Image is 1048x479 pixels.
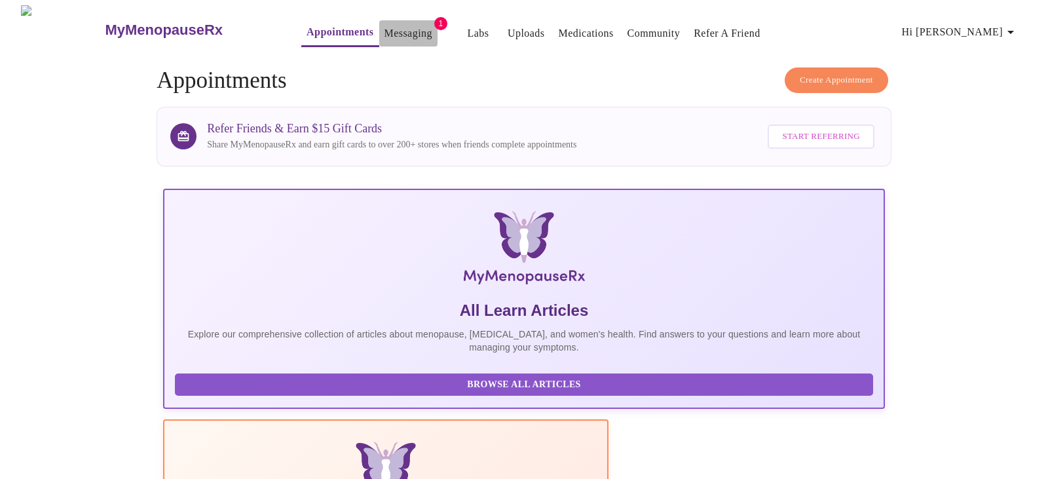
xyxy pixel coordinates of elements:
h3: Refer Friends & Earn $15 Gift Cards [207,122,576,136]
a: Labs [467,24,489,43]
img: MyMenopauseRx Logo [21,5,103,54]
a: Appointments [307,23,373,41]
span: 1 [434,17,447,30]
span: Hi [PERSON_NAME] [902,23,1019,41]
a: Medications [558,24,613,43]
button: Refer a Friend [688,20,766,47]
img: MyMenopauseRx Logo [284,211,765,290]
a: Community [627,24,681,43]
button: Uploads [502,20,550,47]
span: Browse All Articles [188,377,860,393]
button: Messaging [379,20,438,47]
a: Refer a Friend [694,24,760,43]
button: Medications [553,20,618,47]
button: Community [622,20,686,47]
button: Appointments [301,19,379,47]
button: Create Appointment [785,67,888,93]
button: Browse All Articles [175,374,873,396]
a: Messaging [384,24,432,43]
a: Start Referring [764,118,877,155]
p: Explore our comprehensive collection of articles about menopause, [MEDICAL_DATA], and women's hea... [175,328,873,354]
h5: All Learn Articles [175,300,873,321]
button: Hi [PERSON_NAME] [897,19,1024,45]
h4: Appointments [157,67,891,94]
a: Browse All Articles [175,378,876,389]
p: Share MyMenopauseRx and earn gift cards to over 200+ stores when friends complete appointments [207,138,576,151]
button: Start Referring [768,125,874,149]
h3: MyMenopauseRx [105,22,223,39]
a: Uploads [508,24,545,43]
button: Labs [457,20,499,47]
span: Create Appointment [800,73,873,88]
span: Start Referring [782,129,859,144]
a: MyMenopauseRx [103,7,275,53]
